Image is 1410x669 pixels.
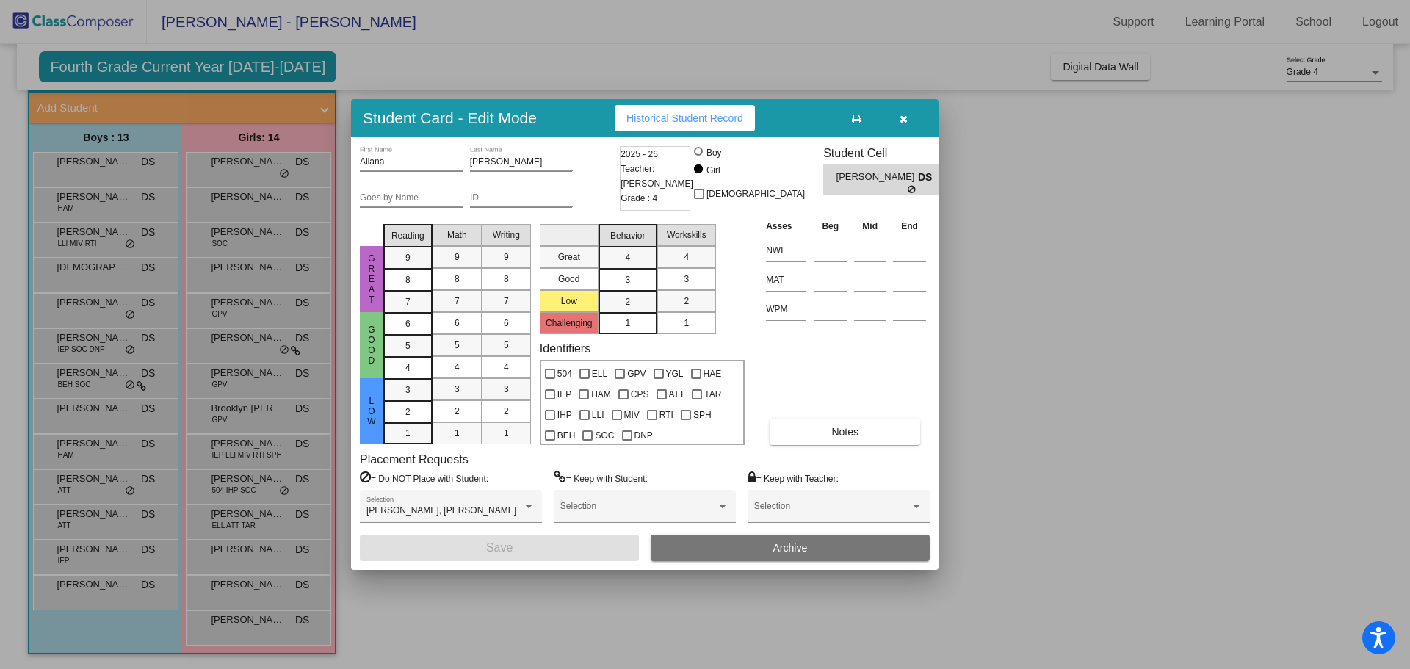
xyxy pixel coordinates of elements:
span: IEP [557,386,571,403]
span: 2 [405,405,411,419]
span: Workskills [667,228,706,242]
input: assessment [766,239,806,261]
span: Writing [493,228,520,242]
span: 5 [455,339,460,352]
label: = Keep with Student: [554,471,648,485]
span: ELL [592,365,607,383]
span: HAE [704,365,722,383]
span: Notes [831,426,858,438]
span: 4 [405,361,411,375]
span: GPV [627,365,646,383]
span: 4 [684,250,689,264]
span: Reading [391,229,424,242]
span: 5 [405,339,411,352]
label: = Do NOT Place with Student: [360,471,488,485]
span: 9 [504,250,509,264]
span: Behavior [610,229,645,242]
span: RTI [659,406,673,424]
span: ATT [669,386,685,403]
button: Archive [651,535,930,561]
span: 3 [684,272,689,286]
span: Historical Student Record [626,112,743,124]
span: [PERSON_NAME], [PERSON_NAME] [366,505,516,516]
span: Teacher: [PERSON_NAME] [621,162,693,191]
span: 8 [405,273,411,286]
span: Great [365,253,378,305]
th: Mid [850,218,889,234]
span: [DEMOGRAPHIC_DATA] [706,185,805,203]
label: = Keep with Teacher: [748,471,839,485]
label: Identifiers [540,341,590,355]
span: DNP [634,427,653,444]
div: Girl [706,164,720,177]
span: Archive [773,542,808,554]
th: Beg [810,218,850,234]
span: 1 [405,427,411,440]
span: 3 [405,383,411,397]
input: goes by name [360,193,463,203]
span: HAM [591,386,611,403]
span: IHP [557,406,572,424]
button: Notes [770,419,920,445]
span: 6 [455,317,460,330]
span: Good [365,325,378,366]
label: Placement Requests [360,452,469,466]
input: assessment [766,269,806,291]
span: 4 [625,251,630,264]
input: assessment [766,298,806,320]
th: End [889,218,930,234]
h3: Student Card - Edit Mode [363,109,537,127]
span: 2 [625,295,630,308]
span: 7 [405,295,411,308]
span: 2 [455,405,460,418]
button: Historical Student Record [615,105,755,131]
span: 1 [625,317,630,330]
span: BEH [557,427,576,444]
span: 9 [455,250,460,264]
span: [PERSON_NAME] [836,170,918,185]
span: 8 [455,272,460,286]
span: SOC [595,427,614,444]
span: MIV [624,406,640,424]
span: 3 [504,383,509,396]
span: 2 [684,294,689,308]
span: CPS [631,386,649,403]
span: 4 [455,361,460,374]
span: 3 [455,383,460,396]
span: SPH [693,406,712,424]
span: 6 [504,317,509,330]
span: 9 [405,251,411,264]
span: TAR [704,386,721,403]
span: 4 [504,361,509,374]
span: 2025 - 26 [621,147,658,162]
span: 504 [557,365,572,383]
span: DS [918,170,939,185]
div: Boy [706,146,722,159]
span: 6 [405,317,411,330]
span: 1 [684,317,689,330]
span: YGL [666,365,684,383]
span: Low [365,396,378,427]
span: LLI [592,406,604,424]
span: 1 [455,427,460,440]
span: Save [486,541,513,554]
span: 2 [504,405,509,418]
h3: Student Cell [823,146,951,160]
button: Save [360,535,639,561]
span: Grade : 4 [621,191,657,206]
span: 1 [504,427,509,440]
span: Math [447,228,467,242]
span: 7 [504,294,509,308]
span: 3 [625,273,630,286]
span: 7 [455,294,460,308]
span: 5 [504,339,509,352]
th: Asses [762,218,810,234]
span: 8 [504,272,509,286]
